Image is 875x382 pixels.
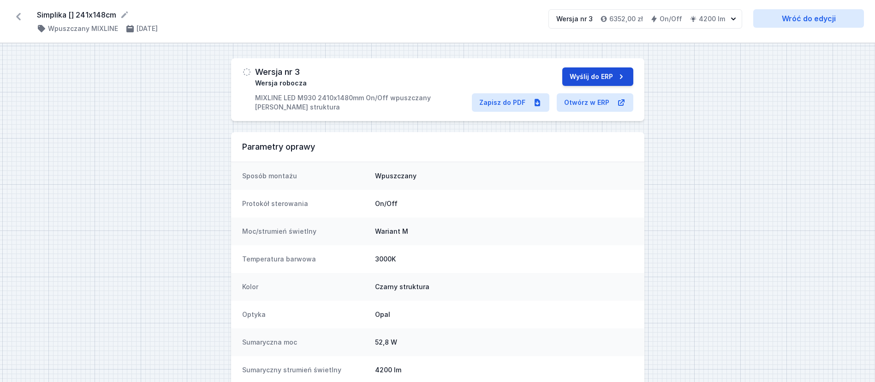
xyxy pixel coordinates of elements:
button: Edytuj nazwę projektu [120,10,129,19]
dd: 52,8 W [375,338,633,347]
dt: Sumaryczna moc [242,338,368,347]
h3: Parametry oprawy [242,141,633,152]
a: Otwórz w ERP [557,93,633,112]
button: Wersja nr 36352,00 złOn/Off4200 lm [548,9,742,29]
dd: Wariant M [375,227,633,236]
dt: Optyka [242,310,368,319]
h3: Wersja nr 3 [255,67,300,77]
h4: 6352,00 zł [609,14,643,24]
h4: On/Off [660,14,682,24]
dd: Wpuszczany [375,171,633,181]
form: Simplika [] 241x148cm [37,9,537,20]
h4: Wpuszczany MIXLINE [48,24,118,33]
img: draft.svg [242,67,251,77]
button: Wyślij do ERP [562,67,633,86]
dt: Moc/strumień świetlny [242,227,368,236]
dd: 4200 lm [375,365,633,375]
h4: 4200 lm [699,14,725,24]
span: Wersja robocza [255,79,307,88]
dd: Czarny struktura [375,282,633,291]
dd: Opal [375,310,633,319]
dd: On/Off [375,199,633,208]
h4: [DATE] [137,24,158,33]
p: MIXLINE LED M930 2410x1480mm On/Off wpuszczany [PERSON_NAME] struktura [255,93,472,112]
dt: Temperatura barwowa [242,255,368,264]
dt: Sposób montażu [242,171,368,181]
div: Wersja nr 3 [556,14,593,24]
dd: 3000K [375,255,633,264]
a: Wróć do edycji [753,9,864,28]
a: Zapisz do PDF [472,93,549,112]
dt: Sumaryczny strumień świetlny [242,365,368,375]
dt: Protokół sterowania [242,199,368,208]
dt: Kolor [242,282,368,291]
